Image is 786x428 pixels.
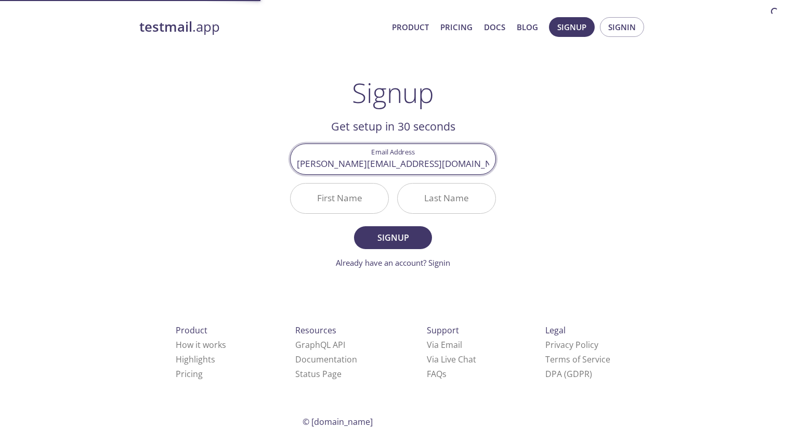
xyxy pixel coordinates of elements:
a: Via Email [427,339,462,351]
span: Legal [545,325,566,336]
span: Support [427,325,459,336]
a: Documentation [295,354,357,365]
a: Already have an account? Signin [336,257,450,268]
span: Signin [608,20,636,34]
a: DPA (GDPR) [545,368,592,380]
button: Signup [549,17,595,37]
button: Signin [600,17,644,37]
a: Terms of Service [545,354,610,365]
a: Product [392,20,429,34]
span: Signup [557,20,586,34]
a: Via Live Chat [427,354,476,365]
h2: Get setup in 30 seconds [290,118,496,135]
a: Pricing [176,368,203,380]
span: © [DOMAIN_NAME] [303,416,373,427]
a: Pricing [440,20,473,34]
span: s [442,368,447,380]
h1: Signup [352,77,434,108]
span: Signup [365,230,421,245]
a: GraphQL API [295,339,345,351]
a: Privacy Policy [545,339,598,351]
a: Highlights [176,354,215,365]
a: Blog [517,20,538,34]
strong: testmail [139,18,192,36]
a: Docs [484,20,505,34]
a: FAQ [427,368,447,380]
a: testmail.app [139,18,384,36]
a: How it works [176,339,226,351]
span: Resources [295,325,336,336]
a: Status Page [295,368,342,380]
button: Signup [354,226,432,249]
span: Product [176,325,207,336]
